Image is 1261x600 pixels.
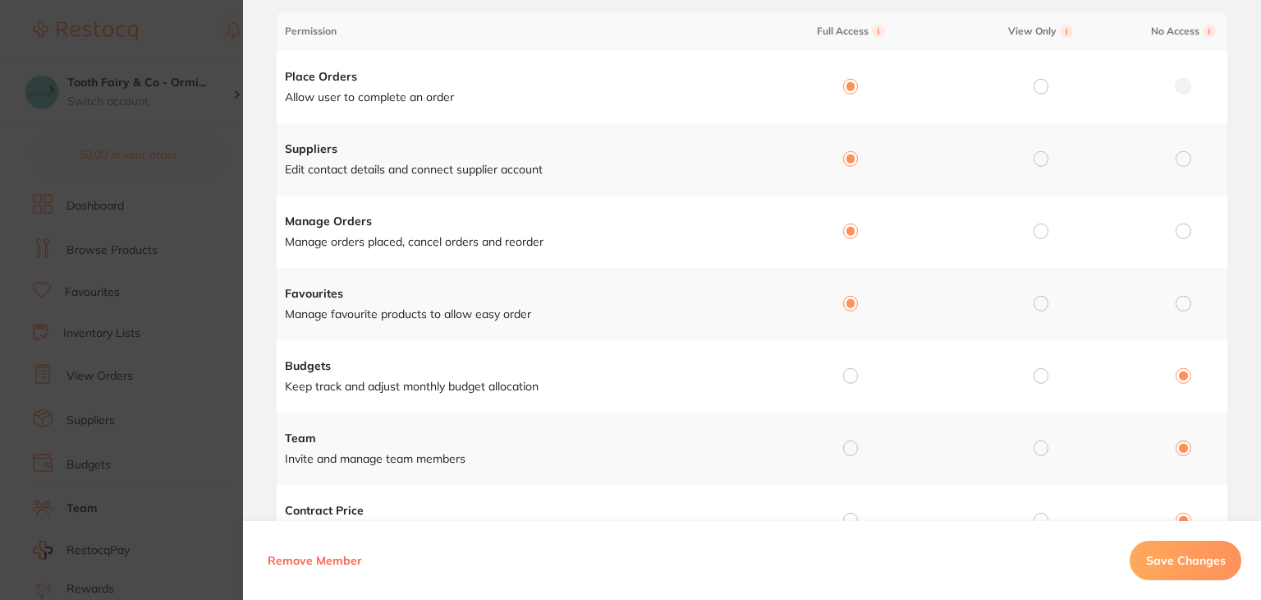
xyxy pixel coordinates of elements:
[285,358,751,375] h4: Budgets
[285,307,751,323] p: Manage favourite products to allow easy order
[285,431,751,447] h4: Team
[1140,25,1227,38] span: No Access
[263,541,367,580] button: Remove Member
[285,69,751,85] h4: Place Orders
[285,286,751,302] h4: Favourites
[285,162,751,178] p: Edit contact details and connect supplier account
[285,379,751,395] p: Keep track and adjust monthly budget allocation
[951,25,1132,38] span: View Only
[285,25,751,37] span: Permission
[268,553,362,568] span: Remove Member
[285,234,751,251] p: Manage orders placed, cancel orders and reorder
[760,25,942,38] span: Full Access
[1130,541,1241,580] button: Save Changes
[285,214,751,230] h4: Manage Orders
[285,141,751,158] h4: Suppliers
[1146,553,1226,568] span: Save Changes
[285,503,751,519] h4: Contract Price
[285,90,751,106] p: Allow user to complete an order
[285,451,751,468] p: Invite and manage team members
